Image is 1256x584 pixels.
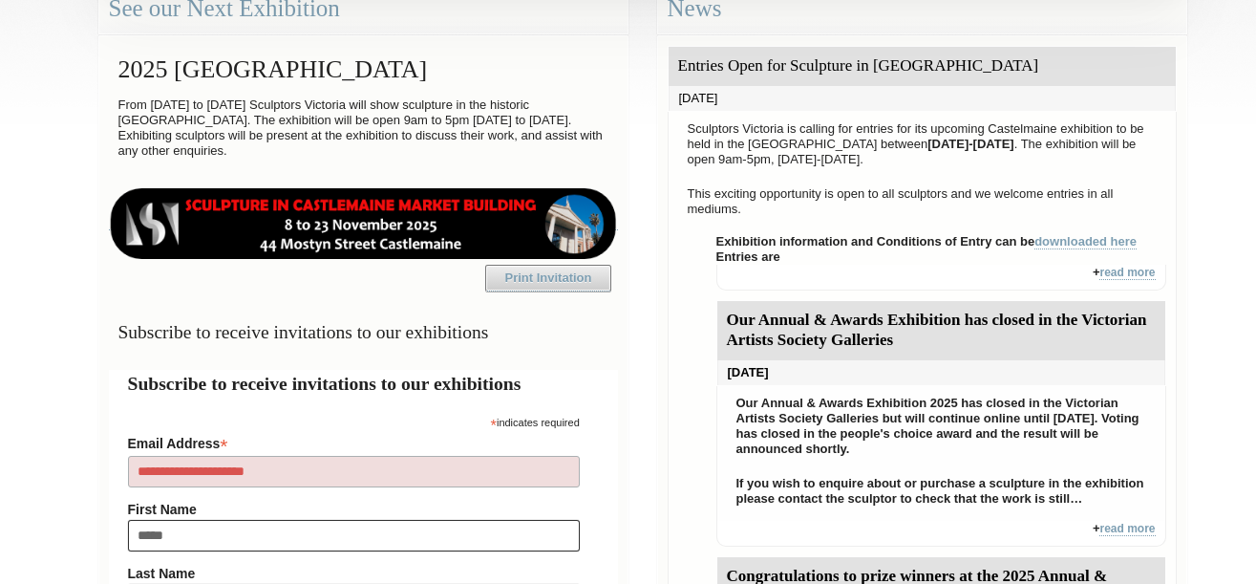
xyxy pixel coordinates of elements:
[669,86,1176,111] div: [DATE]
[128,430,580,453] label: Email Address
[716,234,1138,249] strong: Exhibition information and Conditions of Entry can be
[717,360,1165,385] div: [DATE]
[678,182,1166,222] p: This exciting opportunity is open to all sculptors and we welcome entries in all mediums.
[109,314,618,351] h3: Subscribe to receive invitations to our exhibitions
[727,391,1156,462] p: Our Annual & Awards Exhibition 2025 has closed in the Victorian Artists Society Galleries but wil...
[109,93,618,163] p: From [DATE] to [DATE] Sculptors Victoria will show sculpture in the historic [GEOGRAPHIC_DATA]. T...
[669,47,1176,86] div: Entries Open for Sculpture in [GEOGRAPHIC_DATA]
[927,137,1014,151] strong: [DATE]-[DATE]
[109,188,618,259] img: castlemaine-ldrbd25v2.png
[716,265,1166,291] div: +
[128,412,580,430] div: indicates required
[128,566,580,581] label: Last Name
[1034,234,1137,249] a: downloaded here
[1099,522,1155,536] a: read more
[727,471,1156,511] p: If you wish to enquire about or purchase a sculpture in the exhibition please contact the sculpto...
[109,46,618,93] h2: 2025 [GEOGRAPHIC_DATA]
[717,301,1165,360] div: Our Annual & Awards Exhibition has closed in the Victorian Artists Society Galleries
[128,502,580,517] label: First Name
[716,521,1166,547] div: +
[678,117,1166,172] p: Sculptors Victoria is calling for entries for its upcoming Castelmaine exhibition to be held in t...
[1099,266,1155,280] a: read more
[485,265,611,292] a: Print Invitation
[128,370,599,398] h2: Subscribe to receive invitations to our exhibitions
